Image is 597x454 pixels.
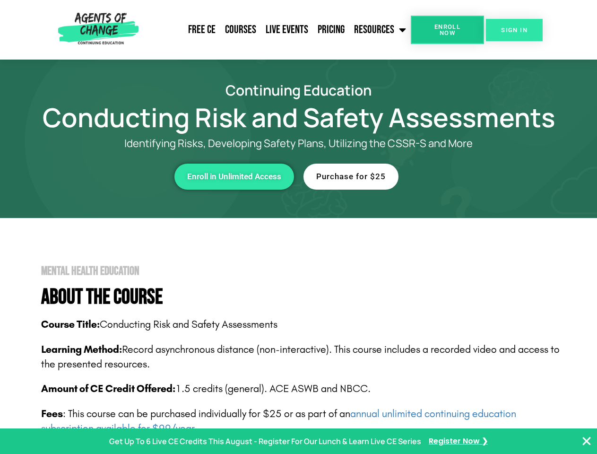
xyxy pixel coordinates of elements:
b: Course Title: [41,318,100,331]
a: Enroll in Unlimited Access [174,164,294,190]
span: SIGN IN [501,27,528,33]
h1: Conducting Risk and Safety Assessments [29,106,568,128]
p: 1.5 credits (general). ACE ASWB and NBCC. [41,382,568,396]
a: SIGN IN [486,19,543,41]
a: Resources [349,18,411,42]
p: Conducting Risk and Safety Assessments [41,317,568,332]
button: Close Banner [581,436,592,447]
p: Identifying Risks, Developing Safety Plans, Utilizing the CSSR-S and More [67,138,530,149]
span: Enroll in Unlimited Access [187,173,281,181]
a: Live Events [261,18,313,42]
a: Register Now ❯ [429,435,488,448]
a: Courses [220,18,261,42]
a: Enroll Now [411,16,484,44]
h4: About The Course [41,287,568,308]
span: : This course can be purchased individually for $25 or as part of an [41,408,516,435]
nav: Menu [142,18,411,42]
p: Record asynchronous distance (non-interactive). This course includes a recorded video and access ... [41,342,568,372]
a: Purchase for $25 [303,164,398,190]
b: Learning Method: [41,343,122,356]
span: Amount of CE Credit Offered: [41,383,175,395]
h2: Continuing Education [29,83,568,97]
span: Purchase for $25 [316,173,386,181]
a: Free CE [183,18,220,42]
h2: Mental Health Education [41,265,568,277]
span: Fees [41,408,63,420]
span: Enroll Now [426,24,469,36]
a: Pricing [313,18,349,42]
p: Get Up To 6 Live CE Credits This August - Register For Our Lunch & Learn Live CE Series [109,435,421,448]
